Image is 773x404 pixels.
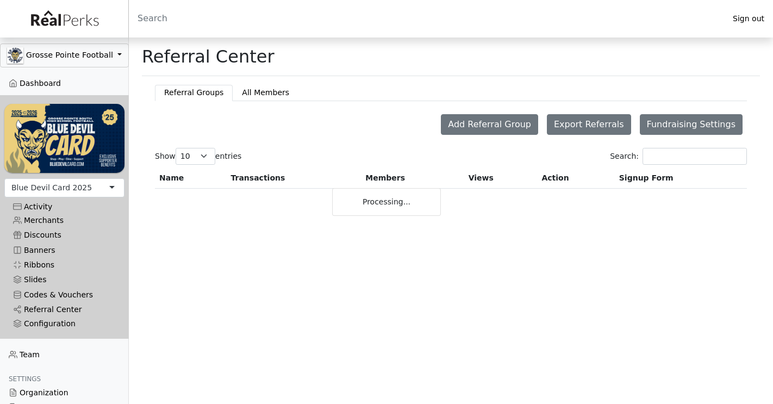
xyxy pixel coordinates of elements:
img: WvZzOez5OCqmO91hHZfJL7W2tJ07LbGMjwPPNJwI.png [4,104,124,172]
th: Members [361,168,464,189]
img: real_perks_logo-01.svg [25,7,103,31]
input: Search [129,5,724,32]
label: Search: [610,148,747,165]
div: Activity [13,202,116,212]
button: Export Referrals [547,114,631,135]
a: Ribbons [4,258,124,272]
h1: Referral Center [142,46,275,67]
a: Merchants [4,213,124,228]
a: Sign out [724,11,773,26]
th: Name [155,168,226,189]
a: Slides [4,272,124,287]
select: Showentries [176,148,215,165]
button: Fundraising Settings [640,114,743,135]
img: GAa1zriJJmkmu1qRtUwg8x1nQwzlKm3DoqW9UgYl.jpg [7,47,23,64]
div: Configuration [13,319,116,328]
button: Add Referral Group [441,114,538,135]
div: Processing... [332,188,441,216]
a: Discounts [4,228,124,243]
button: Referral Groups [155,85,233,101]
th: Views [464,168,538,189]
th: Signup Form [615,168,747,189]
th: Action [537,168,614,189]
span: Settings [9,375,41,383]
th: Transactions [226,168,361,189]
a: Referral Center [4,302,124,317]
input: Search: [643,148,747,165]
button: All Members [233,85,298,101]
a: Codes & Vouchers [4,288,124,302]
a: Banners [4,243,124,258]
label: Show entries [155,148,241,165]
div: Blue Devil Card 2025 [11,182,92,194]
